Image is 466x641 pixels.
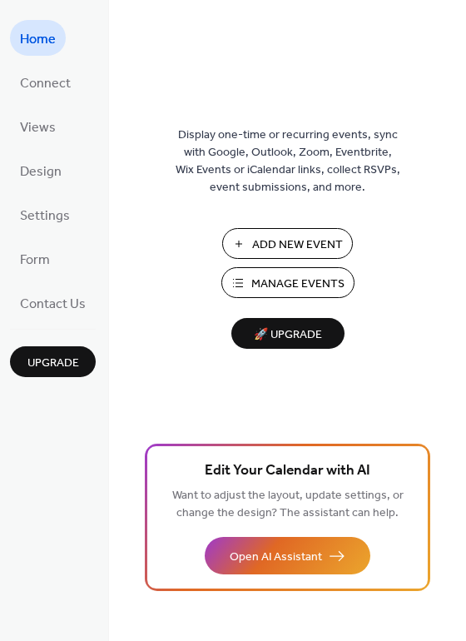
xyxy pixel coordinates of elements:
[205,537,370,574] button: Open AI Assistant
[10,152,72,188] a: Design
[221,267,354,298] button: Manage Events
[27,355,79,372] span: Upgrade
[20,203,70,229] span: Settings
[172,484,404,524] span: Want to adjust the layout, update settings, or change the design? The assistant can help.
[231,318,345,349] button: 🚀 Upgrade
[252,236,343,254] span: Add New Event
[251,276,345,293] span: Manage Events
[20,159,62,185] span: Design
[20,27,56,52] span: Home
[222,228,353,259] button: Add New Event
[20,247,50,273] span: Form
[10,108,66,144] a: Views
[10,241,60,276] a: Form
[10,346,96,377] button: Upgrade
[241,324,335,346] span: 🚀 Upgrade
[20,115,56,141] span: Views
[205,460,370,483] span: Edit Your Calendar with AI
[20,71,71,97] span: Connect
[10,196,80,232] a: Settings
[176,127,400,196] span: Display one-time or recurring events, sync with Google, Outlook, Zoom, Eventbrite, Wix Events or ...
[230,549,322,566] span: Open AI Assistant
[10,20,66,56] a: Home
[10,64,81,100] a: Connect
[20,291,86,317] span: Contact Us
[10,285,96,320] a: Contact Us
